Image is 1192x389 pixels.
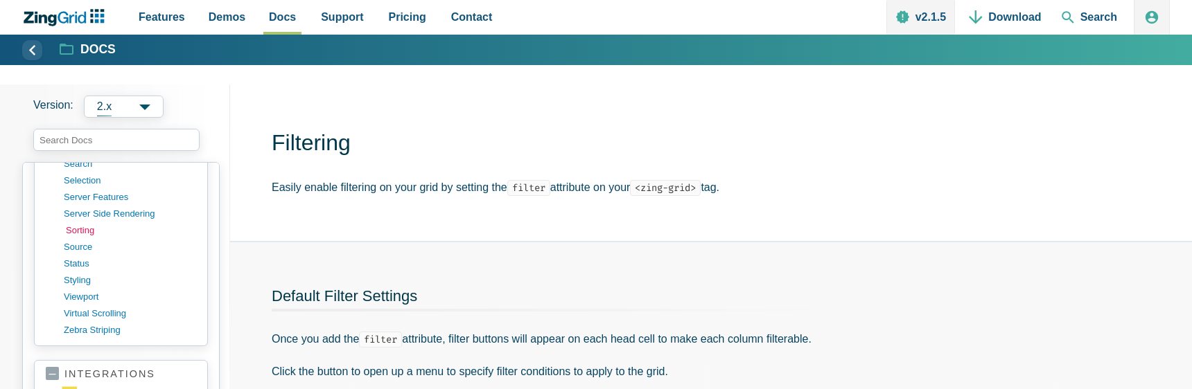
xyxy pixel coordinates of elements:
a: status [64,255,196,272]
p: Easily enable filtering on your grid by setting the attribute on your tag. [272,178,1170,197]
span: Version: [33,96,73,118]
span: Pricing [389,8,426,26]
a: viewport [64,289,196,305]
a: virtual scrolling [64,305,196,322]
a: selection [64,172,196,189]
a: search [64,156,196,172]
span: Docs [269,8,296,26]
code: filter [507,180,550,196]
a: ZingChart Logo. Click to return to the homepage [22,9,112,26]
h1: Filtering [272,129,1170,160]
a: Docs [60,42,116,58]
code: filter [359,332,402,347]
a: server side rendering [64,206,196,222]
a: integrations [46,368,196,381]
strong: Docs [80,44,116,56]
a: server features [64,189,196,206]
a: source [64,239,196,255]
span: Features [139,8,185,26]
code: <zing-grid> [630,180,701,196]
a: styling [64,272,196,289]
a: zebra striping [64,322,196,338]
input: search input [33,129,200,151]
span: Contact [451,8,493,26]
label: Versions [33,96,219,118]
p: Once you add the attribute, filter buttons will appear on each head cell to make each column filt... [272,329,833,348]
p: Click the button to open up a menu to specify filter conditions to apply to the grid. [272,362,833,381]
span: Demos [209,8,245,26]
a: sorting [66,222,198,239]
a: Default Filter Settings [272,287,417,305]
span: Support [321,8,363,26]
